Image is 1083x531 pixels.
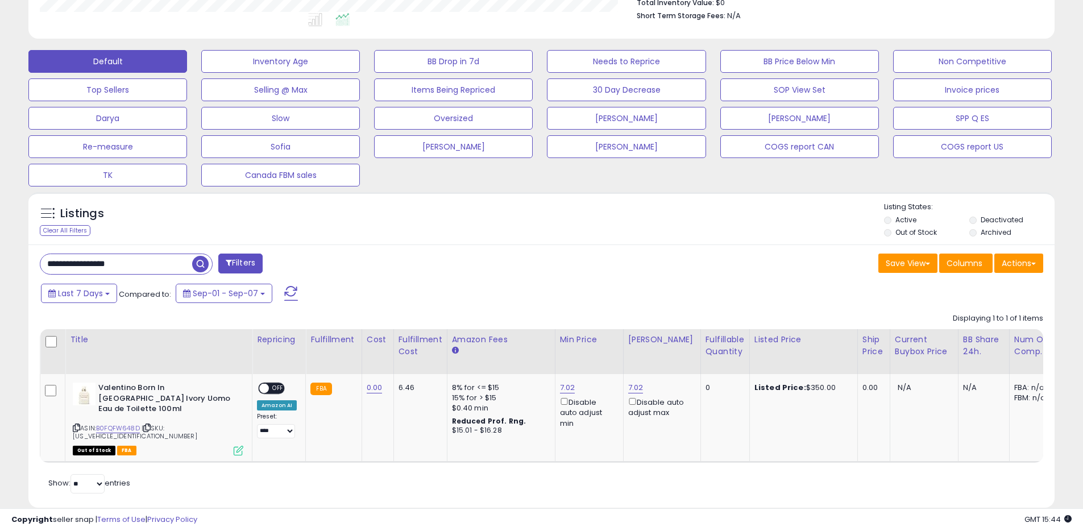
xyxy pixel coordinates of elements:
img: 31fOCZOWg1L._SL40_.jpg [73,383,96,405]
button: Last 7 Days [41,284,117,303]
span: Show: entries [48,478,130,488]
button: Oversized [374,107,533,130]
button: [PERSON_NAME] [547,107,706,130]
div: 8% for <= $15 [452,383,546,393]
button: Columns [939,254,993,273]
button: [PERSON_NAME] [374,135,533,158]
div: 0.00 [862,383,881,393]
span: Last 7 Days [58,288,103,299]
button: Inventory Age [201,50,360,73]
a: 7.02 [560,382,575,393]
div: Current Buybox Price [895,334,953,358]
button: Save View [878,254,937,273]
button: Top Sellers [28,78,187,101]
b: Listed Price: [754,382,806,393]
span: Compared to: [119,289,171,300]
div: FBA: n/a [1014,383,1052,393]
div: N/A [963,383,1001,393]
span: Sep-01 - Sep-07 [193,288,258,299]
button: Invoice prices [893,78,1052,101]
div: Fulfillable Quantity [706,334,745,358]
div: Fulfillment Cost [399,334,442,358]
span: All listings that are currently out of stock and unavailable for purchase on Amazon [73,446,115,455]
label: Out of Stock [895,227,937,237]
div: Disable auto adjust min [560,396,615,429]
div: Disable auto adjust max [628,396,692,418]
span: N/A [727,10,741,21]
b: Valentino Born In [GEOGRAPHIC_DATA] Ivory Uomo Eau de Toilette 100ml [98,383,236,417]
div: 6.46 [399,383,438,393]
button: [PERSON_NAME] [720,107,879,130]
div: Amazon AI [257,400,297,410]
small: FBA [310,383,331,395]
span: N/A [898,382,911,393]
div: Amazon Fees [452,334,550,346]
span: 2025-09-15 15:44 GMT [1024,514,1072,525]
div: BB Share 24h. [963,334,1005,358]
div: Clear All Filters [40,225,90,236]
b: Short Term Storage Fees: [637,11,725,20]
div: 15% for > $15 [452,393,546,403]
div: Num of Comp. [1014,334,1056,358]
button: Slow [201,107,360,130]
button: Non Competitive [893,50,1052,73]
span: OFF [269,384,287,393]
div: $350.00 [754,383,849,393]
div: Ship Price [862,334,885,358]
button: Filters [218,254,263,273]
div: seller snap | | [11,515,197,525]
button: SPP Q ES [893,107,1052,130]
a: Privacy Policy [147,514,197,525]
button: Sofia [201,135,360,158]
div: Preset: [257,413,297,438]
div: $15.01 - $16.28 [452,426,546,435]
button: TK [28,164,187,186]
strong: Copyright [11,514,53,525]
a: B0FQFW648D [96,424,140,433]
p: Listing States: [884,202,1055,213]
button: Needs to Reprice [547,50,706,73]
button: COGS report US [893,135,1052,158]
h5: Listings [60,206,104,222]
div: 0 [706,383,741,393]
label: Archived [981,227,1011,237]
div: Listed Price [754,334,853,346]
button: Sep-01 - Sep-07 [176,284,272,303]
button: Re-measure [28,135,187,158]
label: Deactivated [981,215,1023,225]
label: Active [895,215,916,225]
span: | SKU: [US_VEHICLE_IDENTIFICATION_NUMBER] [73,424,197,441]
button: [PERSON_NAME] [547,135,706,158]
span: FBA [117,446,136,455]
div: Repricing [257,334,301,346]
div: Title [70,334,247,346]
button: BB Price Below Min [720,50,879,73]
button: Items Being Repriced [374,78,533,101]
span: Columns [947,258,982,269]
div: $0.40 min [452,403,546,413]
div: [PERSON_NAME] [628,334,696,346]
button: 30 Day Decrease [547,78,706,101]
div: ASIN: [73,383,243,454]
div: FBM: n/a [1014,393,1052,403]
div: Min Price [560,334,619,346]
button: Actions [994,254,1043,273]
div: Displaying 1 to 1 of 1 items [953,313,1043,324]
div: Fulfillment [310,334,356,346]
button: Canada FBM sales [201,164,360,186]
button: Default [28,50,187,73]
button: COGS report CAN [720,135,879,158]
button: Darya [28,107,187,130]
button: SOP View Set [720,78,879,101]
a: Terms of Use [97,514,146,525]
div: Cost [367,334,389,346]
b: Reduced Prof. Rng. [452,416,526,426]
small: Amazon Fees. [452,346,459,356]
button: BB Drop in 7d [374,50,533,73]
a: 7.02 [628,382,644,393]
button: Selling @ Max [201,78,360,101]
a: 0.00 [367,382,383,393]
